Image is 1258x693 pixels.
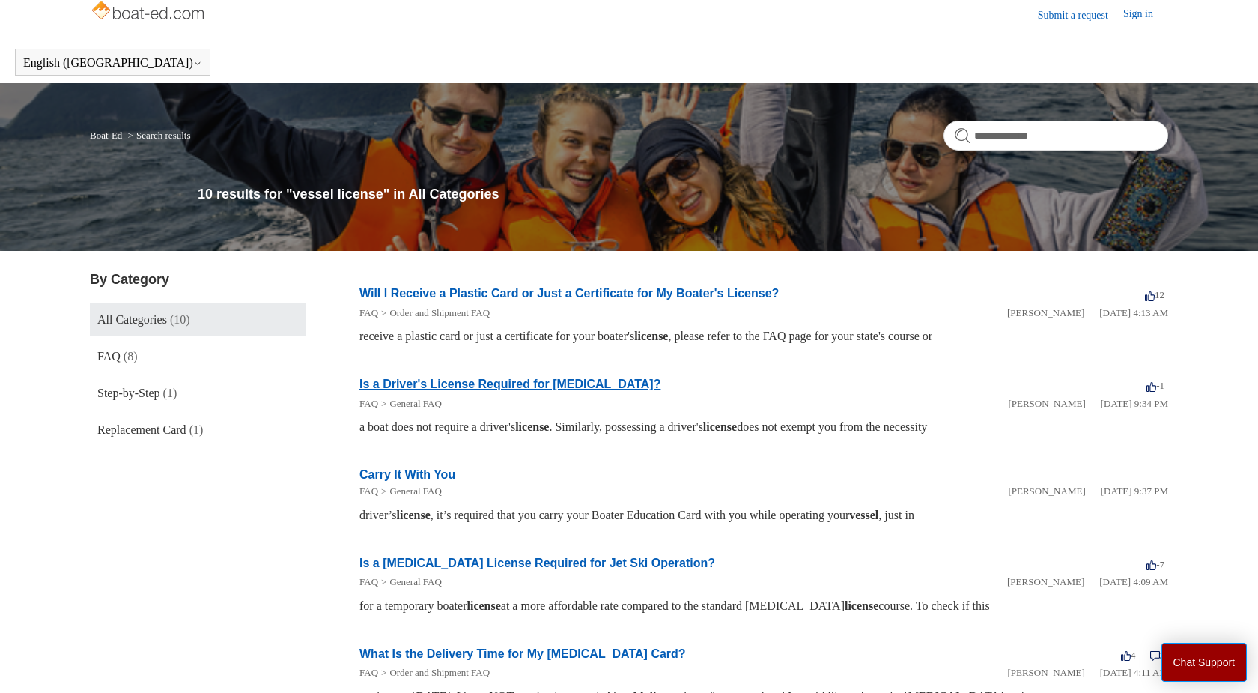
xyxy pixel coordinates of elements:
a: FAQ [359,485,378,497]
time: 03/14/2022, 04:11 [1100,667,1168,678]
li: [PERSON_NAME] [1007,575,1084,590]
li: FAQ [359,575,378,590]
a: General FAQ [389,576,441,587]
a: FAQ [359,398,378,409]
span: 3 [1150,650,1165,661]
span: -1 [1146,380,1164,391]
h3: By Category [90,270,306,290]
h1: 10 results for "vessel license" in All Categories [198,184,1168,205]
a: Is a Driver's License Required for [MEDICAL_DATA]? [359,378,660,390]
div: receive a plastic card or just a certificate for your boater's , please refer to the FAQ page for... [359,327,1168,345]
li: FAQ [359,306,378,321]
a: FAQ [359,576,378,587]
a: FAQ (8) [90,340,306,373]
a: FAQ [359,667,378,678]
span: All Categories [97,313,167,326]
a: Boat-Ed [90,130,122,141]
span: 12 [1145,289,1164,300]
button: Chat Support [1161,643,1248,682]
div: a boat does not require a driver's . Similarly, possessing a driver's does not exempt you from th... [359,418,1168,436]
a: What Is the Delivery Time for My [MEDICAL_DATA] Card? [359,647,686,660]
li: General FAQ [378,575,442,590]
div: driver’s , it’s required that you carry your Boater Education Card with you while operating your ... [359,506,1168,524]
li: FAQ [359,665,378,680]
li: Search results [125,130,191,141]
li: [PERSON_NAME] [1008,484,1085,499]
li: Boat-Ed [90,130,125,141]
span: (8) [124,350,138,363]
span: (1) [189,423,204,436]
div: for a temporary boater at a more affordable rate compared to the standard [MEDICAL_DATA] course. ... [359,597,1168,615]
span: -7 [1146,559,1164,570]
span: FAQ [97,350,121,363]
time: 03/16/2022, 04:09 [1099,576,1168,587]
em: vessel [849,509,878,521]
em: license [703,420,737,433]
li: [PERSON_NAME] [1008,396,1085,411]
em: license [634,330,668,342]
a: Sign in [1123,6,1168,24]
li: FAQ [359,396,378,411]
a: All Categories (10) [90,303,306,336]
em: license [467,599,500,612]
span: (1) [163,387,177,399]
li: Order and Shipment FAQ [378,665,490,680]
li: Order and Shipment FAQ [378,306,490,321]
a: Step-by-Step (1) [90,377,306,410]
a: General FAQ [389,485,441,497]
em: license [845,599,878,612]
a: Order and Shipment FAQ [389,667,490,678]
input: Search [943,121,1168,151]
em: license [515,420,549,433]
span: 4 [1121,650,1136,661]
a: Order and Shipment FAQ [389,307,490,318]
a: FAQ [359,307,378,318]
li: General FAQ [378,484,442,499]
a: Submit a request [1038,7,1123,23]
button: English ([GEOGRAPHIC_DATA]) [23,56,202,70]
span: (10) [170,313,190,326]
li: [PERSON_NAME] [1007,665,1084,680]
a: Carry It With You [359,468,455,481]
a: General FAQ [389,398,441,409]
span: Step-by-Step [97,387,160,399]
li: General FAQ [378,396,442,411]
time: 03/16/2022, 21:34 [1101,398,1168,409]
li: [PERSON_NAME] [1007,306,1084,321]
time: 03/16/2022, 04:13 [1099,307,1168,318]
a: Will I Receive a Plastic Card or Just a Certificate for My Boater's License? [359,287,779,300]
a: Replacement Card (1) [90,414,306,447]
time: 03/16/2022, 21:37 [1101,485,1168,497]
a: Is a [MEDICAL_DATA] License Required for Jet Ski Operation? [359,557,715,569]
li: FAQ [359,484,378,499]
em: license [396,509,430,521]
span: Replacement Card [97,423,186,436]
